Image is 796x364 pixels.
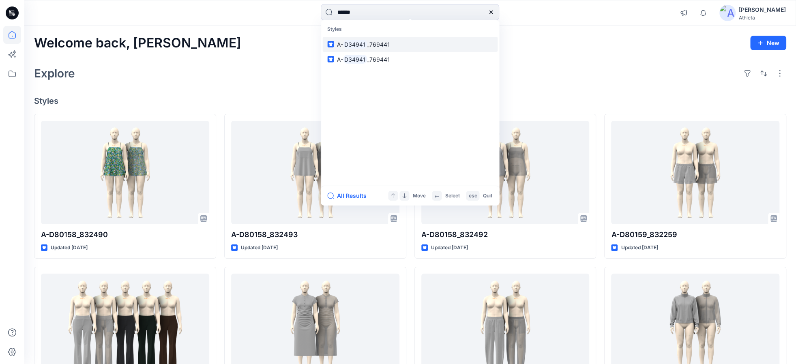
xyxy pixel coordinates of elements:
button: All Results [327,191,372,201]
p: A-D80158_832493 [231,229,399,240]
p: A-D80158_832492 [421,229,590,240]
span: _769441 [367,56,390,63]
div: Athleta [739,15,786,21]
p: Updated [DATE] [51,244,88,252]
span: _769441 [367,41,390,48]
a: A-D80159_832259 [611,121,779,224]
span: A- [337,56,343,63]
p: Select [445,192,459,200]
button: New [750,36,786,50]
p: Styles [322,22,498,37]
p: Move [412,192,425,200]
p: Quit [483,192,492,200]
a: A-D34941_769441 [322,37,498,52]
a: A-D80158_832490 [41,121,209,224]
mark: D34941 [343,55,367,64]
span: A- [337,41,343,48]
img: avatar [719,5,736,21]
a: A-D80158_832492 [421,121,590,224]
p: Updated [DATE] [621,244,658,252]
p: A-D80158_832490 [41,229,209,240]
div: [PERSON_NAME] [739,5,786,15]
a: A-D34941_769441 [322,52,498,67]
p: A-D80159_832259 [611,229,779,240]
h2: Explore [34,67,75,80]
p: Updated [DATE] [241,244,278,252]
h4: Styles [34,96,786,106]
mark: D34941 [343,40,367,49]
h2: Welcome back, [PERSON_NAME] [34,36,241,51]
p: Updated [DATE] [431,244,468,252]
a: A-D80158_832493 [231,121,399,224]
p: esc [468,192,477,200]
